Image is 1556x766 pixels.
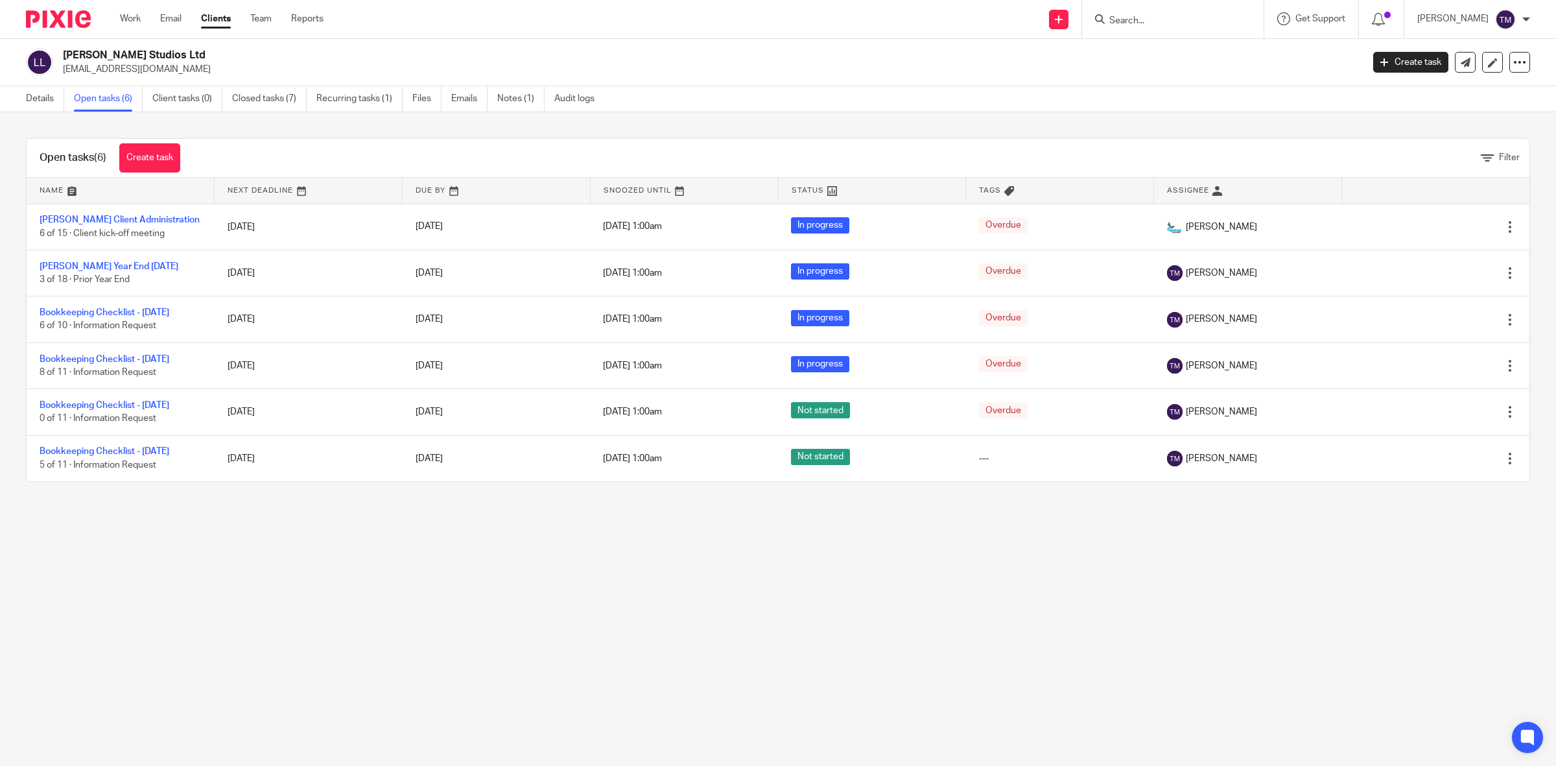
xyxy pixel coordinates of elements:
span: [DATE] [416,222,443,232]
span: 0 of 11 · Information Request [40,414,156,424]
span: 5 of 11 · Information Request [40,461,156,470]
span: Tags [979,187,1001,194]
span: In progress [791,356,849,372]
span: 6 of 15 · Client kick-off meeting [40,229,165,238]
img: Pixie [26,10,91,28]
a: [PERSON_NAME] Year End [DATE] [40,262,178,271]
span: Filter [1499,153,1520,162]
span: [PERSON_NAME] [1186,405,1257,418]
a: Bookkeeping Checklist - [DATE] [40,355,169,364]
img: svg%3E [1167,404,1183,420]
td: [DATE] [215,250,403,296]
div: --- [979,452,1141,465]
a: Notes (1) [497,86,545,112]
span: Overdue [979,310,1028,326]
a: Emails [451,86,488,112]
a: Client tasks (0) [152,86,222,112]
span: 8 of 11 · Information Request [40,368,156,377]
span: In progress [791,263,849,280]
span: Not started [791,402,850,418]
span: [DATE] [416,454,443,463]
p: [PERSON_NAME] [1417,12,1489,25]
a: Bookkeeping Checklist - [DATE] [40,401,169,410]
span: [PERSON_NAME] [1186,452,1257,465]
span: [DATE] [416,269,443,278]
span: [DATE] [416,361,443,370]
span: [DATE] 1:00am [603,315,662,324]
img: svg%3E [1167,358,1183,374]
a: Reports [291,12,324,25]
span: Not started [791,449,850,465]
span: Status [792,187,824,194]
span: In progress [791,310,849,326]
span: 6 of 10 · Information Request [40,322,156,331]
img: Fantail-Accountancy.co.uk%20Mockup%2005%20-%20REVISED%20(2).jpg [1167,219,1183,235]
a: Create task [119,143,180,173]
span: [DATE] 1:00am [603,407,662,416]
span: [PERSON_NAME] [1186,221,1257,233]
span: [DATE] [416,315,443,324]
img: svg%3E [1167,265,1183,281]
a: Clients [201,12,231,25]
a: Bookkeeping Checklist - [DATE] [40,308,169,317]
span: [PERSON_NAME] [1186,267,1257,280]
span: Get Support [1295,14,1345,23]
a: Open tasks (6) [74,86,143,112]
span: Overdue [979,356,1028,372]
a: Create task [1373,52,1448,73]
a: Bookkeeping Checklist - [DATE] [40,447,169,456]
span: Snoozed Until [604,187,672,194]
span: [PERSON_NAME] [1186,359,1257,372]
a: Closed tasks (7) [232,86,307,112]
input: Search [1108,16,1225,27]
span: 3 of 18 · Prior Year End [40,275,130,284]
a: Recurring tasks (1) [316,86,403,112]
a: Files [412,86,442,112]
span: [DATE] 1:00am [603,222,662,232]
a: [PERSON_NAME] Client Administration [40,215,200,224]
img: svg%3E [26,49,53,76]
span: Overdue [979,402,1028,418]
span: [PERSON_NAME] [1186,313,1257,326]
img: svg%3E [1167,451,1183,466]
a: Email [160,12,182,25]
p: [EMAIL_ADDRESS][DOMAIN_NAME] [63,63,1354,76]
img: svg%3E [1495,9,1516,30]
img: svg%3E [1167,312,1183,328]
td: [DATE] [215,296,403,342]
h2: [PERSON_NAME] Studios Ltd [63,49,1096,62]
a: Audit logs [554,86,604,112]
span: [DATE] 1:00am [603,361,662,370]
span: In progress [791,217,849,233]
h1: Open tasks [40,151,106,165]
span: (6) [94,152,106,163]
a: Details [26,86,64,112]
span: Overdue [979,263,1028,280]
span: [DATE] [416,407,443,416]
a: Work [120,12,141,25]
span: [DATE] 1:00am [603,454,662,463]
span: [DATE] 1:00am [603,269,662,278]
td: [DATE] [215,342,403,389]
span: Overdue [979,217,1028,233]
td: [DATE] [215,389,403,435]
td: [DATE] [215,204,403,250]
a: Team [250,12,272,25]
td: [DATE] [215,435,403,481]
